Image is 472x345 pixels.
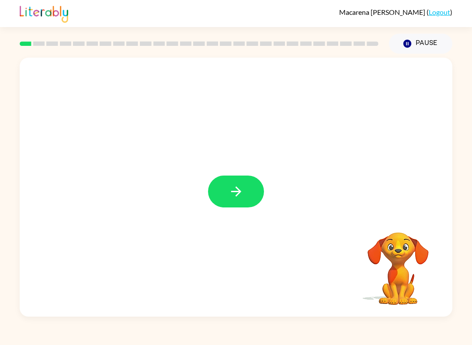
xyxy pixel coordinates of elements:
[20,3,68,23] img: Literably
[389,34,452,54] button: Pause
[339,8,427,16] span: Macarena [PERSON_NAME]
[429,8,450,16] a: Logout
[339,8,452,16] div: ( )
[354,219,442,306] video: Your browser must support playing .mp4 files to use Literably. Please try using another browser.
